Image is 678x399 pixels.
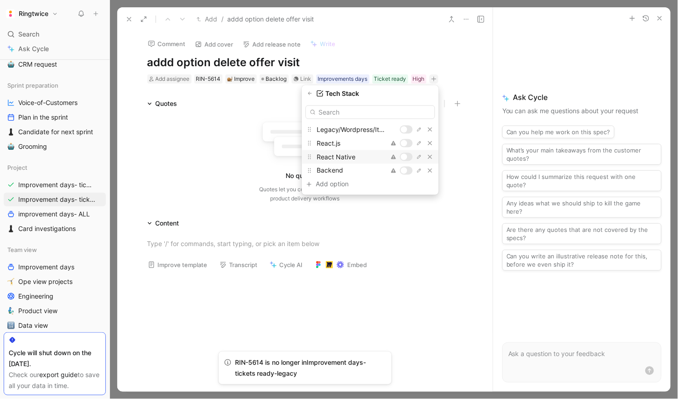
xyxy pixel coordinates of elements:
[302,123,439,136] div: Legacy/Wordpress/Iterable
[306,105,435,119] input: Search
[317,139,341,147] span: React.js
[302,89,439,98] div: Tech Stack
[302,136,439,150] div: React.js
[317,167,344,174] span: Backend
[302,164,439,178] div: Backend
[317,126,398,133] span: Legacy/Wordpress/Iterable
[302,150,439,164] div: React Native
[316,179,385,190] div: Add option
[317,153,356,161] span: React Native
